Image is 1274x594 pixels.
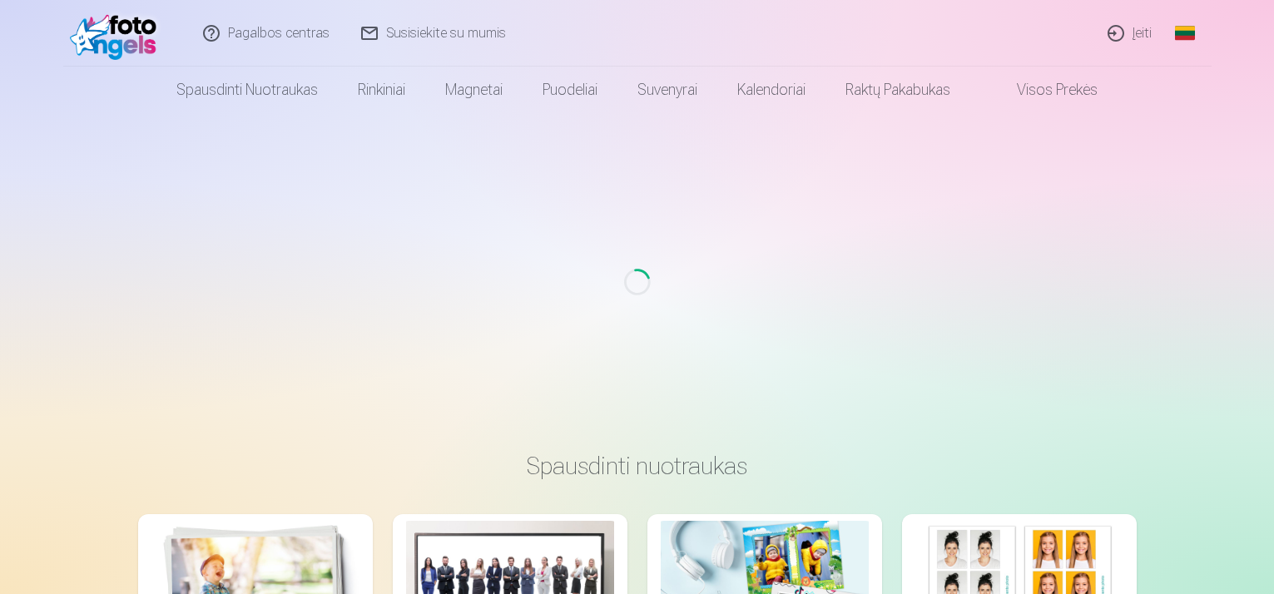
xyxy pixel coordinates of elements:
[338,67,425,113] a: Rinkiniai
[151,451,1123,481] h3: Spausdinti nuotraukas
[156,67,338,113] a: Spausdinti nuotraukas
[617,67,717,113] a: Suvenyrai
[825,67,970,113] a: Raktų pakabukas
[717,67,825,113] a: Kalendoriai
[970,67,1118,113] a: Visos prekės
[523,67,617,113] a: Puodeliai
[425,67,523,113] a: Magnetai
[70,7,166,60] img: /fa2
